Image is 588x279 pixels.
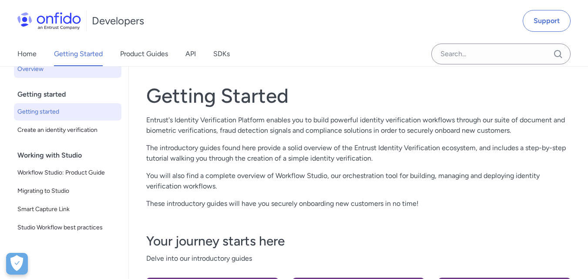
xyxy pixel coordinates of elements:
a: Product Guides [120,42,168,66]
div: Working with Studio [17,147,125,164]
span: Studio Workflow best practices [17,222,118,233]
a: Home [17,42,37,66]
a: Support [523,10,571,32]
h3: Your journey starts here [146,232,571,250]
img: Onfido Logo [17,12,81,30]
a: Overview [14,61,121,78]
a: Migrating to Studio [14,182,121,200]
div: Getting started [17,86,125,103]
span: Overview [17,64,118,74]
p: These introductory guides will have you securely onboarding new customers in no time! [146,198,571,209]
a: Studio Workflow best practices [14,219,121,236]
div: Cookie Preferences [6,253,28,275]
a: Getting Started [54,42,103,66]
span: Delve into our introductory guides [146,253,571,264]
h1: Getting Started [146,84,571,108]
p: You will also find a complete overview of Workflow Studio, our orchestration tool for building, m... [146,171,571,192]
a: Getting started [14,103,121,121]
p: The introductory guides found here provide a solid overview of the Entrust Identity Verification ... [146,143,571,164]
p: Entrust's Identity Verification Platform enables you to build powerful identity verification work... [146,115,571,136]
button: Open Preferences [6,253,28,275]
span: Workflow Studio: Product Guide [17,168,118,178]
a: SDKs [213,42,230,66]
a: Create an identity verification [14,121,121,139]
input: Onfido search input field [431,44,571,64]
span: Getting started [17,107,118,117]
a: API [185,42,196,66]
span: Smart Capture Link [17,204,118,215]
span: Create an identity verification [17,125,118,135]
span: Migrating to Studio [17,186,118,196]
a: Smart Capture Link [14,201,121,218]
h1: Developers [92,14,144,28]
a: Workflow Studio: Product Guide [14,164,121,182]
